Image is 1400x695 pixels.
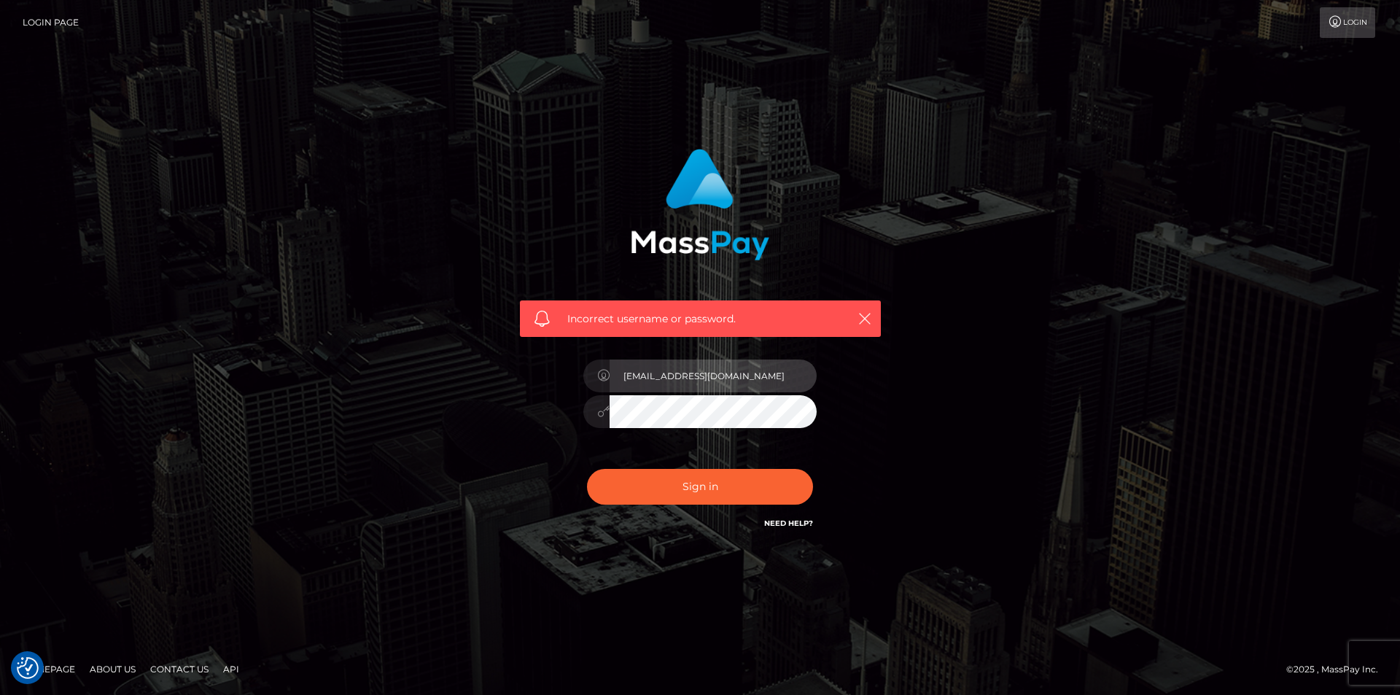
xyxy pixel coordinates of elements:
[587,469,813,505] button: Sign in
[764,519,813,528] a: Need Help?
[217,658,245,680] a: API
[610,360,817,392] input: Username...
[144,658,214,680] a: Contact Us
[23,7,79,38] a: Login Page
[1320,7,1375,38] a: Login
[567,311,833,327] span: Incorrect username or password.
[631,149,769,260] img: MassPay Login
[1286,661,1389,677] div: © 2025 , MassPay Inc.
[84,658,141,680] a: About Us
[17,657,39,679] button: Consent Preferences
[17,657,39,679] img: Revisit consent button
[16,658,81,680] a: Homepage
